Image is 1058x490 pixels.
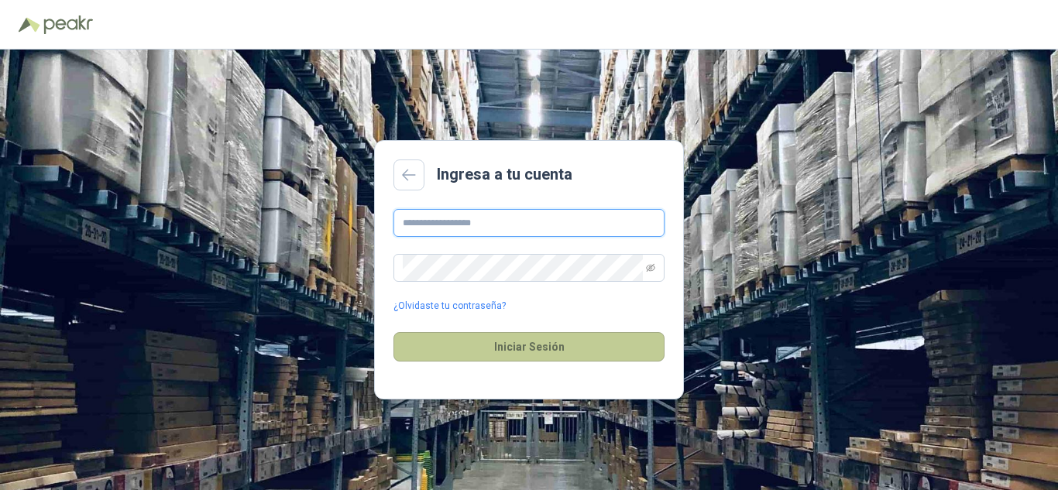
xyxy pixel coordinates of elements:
h2: Ingresa a tu cuenta [437,163,572,187]
span: eye-invisible [646,263,655,272]
a: ¿Olvidaste tu contraseña? [393,299,506,314]
img: Logo [19,17,40,33]
button: Iniciar Sesión [393,332,665,362]
img: Peakr [43,15,93,34]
